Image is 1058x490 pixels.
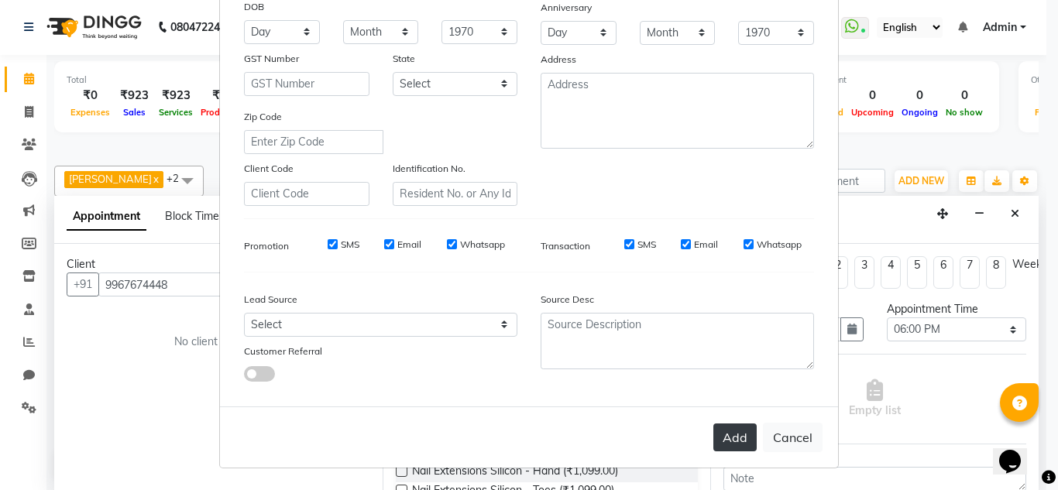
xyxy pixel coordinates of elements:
button: Add [713,423,757,451]
label: Whatsapp [757,238,802,252]
label: Source Desc [541,293,594,307]
label: Zip Code [244,110,282,124]
label: GST Number [244,52,299,66]
input: Enter Zip Code [244,130,383,154]
label: Client Code [244,162,294,176]
label: Anniversary [541,1,592,15]
input: GST Number [244,72,369,96]
label: State [393,52,415,66]
label: Lead Source [244,293,297,307]
label: SMS [341,238,359,252]
label: Whatsapp [460,238,505,252]
input: Resident No. or Any Id [393,182,518,206]
label: Transaction [541,239,590,253]
label: Email [397,238,421,252]
label: Customer Referral [244,344,322,358]
label: Promotion [244,239,289,253]
button: Cancel [763,423,823,452]
label: Email [694,238,718,252]
label: SMS [637,238,656,252]
label: Address [541,53,576,67]
label: Identification No. [393,162,465,176]
input: Client Code [244,182,369,206]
